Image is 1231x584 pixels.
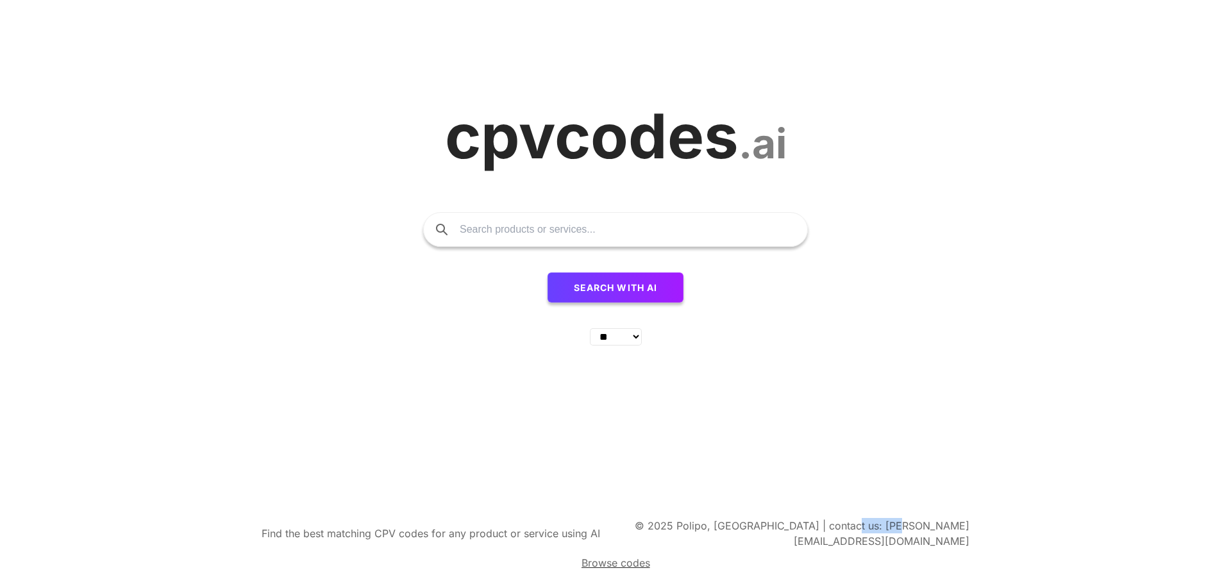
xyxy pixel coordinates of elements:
span: Find the best matching CPV codes for any product or service using AI [262,527,600,540]
span: .ai [739,119,787,168]
span: Browse codes [582,556,650,569]
a: cpvcodes.ai [445,99,787,173]
span: cpvcodes [445,99,739,173]
span: Search with AI [574,282,658,293]
span: © 2025 Polipo, [GEOGRAPHIC_DATA] | contact us: [PERSON_NAME][EMAIL_ADDRESS][DOMAIN_NAME] [635,519,969,547]
input: Search products or services... [460,213,794,246]
a: Browse codes [582,555,650,571]
button: Search with AI [548,272,684,303]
